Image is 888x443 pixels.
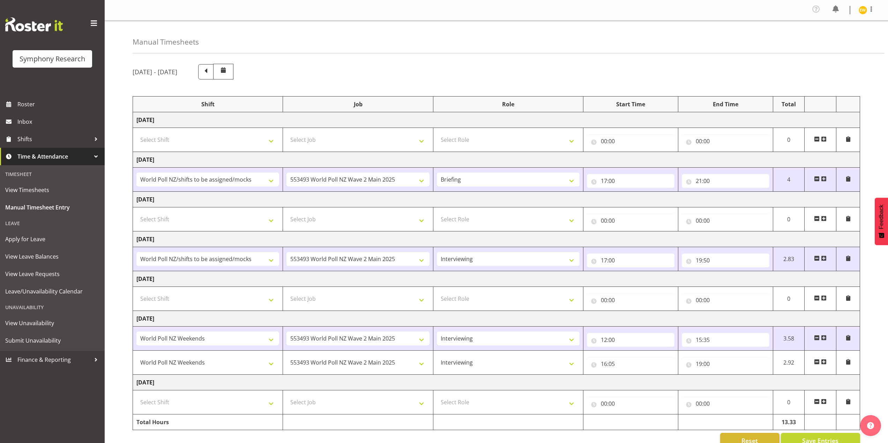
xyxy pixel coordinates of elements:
span: Submit Unavailability [5,335,99,346]
td: [DATE] [133,311,860,327]
td: [DATE] [133,375,860,390]
div: Role [437,100,580,108]
input: Click to select... [587,214,674,228]
div: End Time [682,100,769,108]
input: Click to select... [682,134,769,148]
span: View Leave Balances [5,251,99,262]
div: Leave [2,216,103,230]
div: Job [286,100,429,108]
span: Roster [17,99,101,109]
input: Click to select... [682,293,769,307]
input: Click to select... [682,253,769,267]
img: help-xxl-2.png [867,422,874,429]
h4: Manual Timesheets [133,38,199,46]
div: Timesheet [2,167,103,181]
td: [DATE] [133,152,860,168]
td: [DATE] [133,231,860,247]
a: Submit Unavailability [2,332,103,349]
span: View Leave Requests [5,269,99,279]
a: View Leave Balances [2,248,103,265]
a: View Leave Requests [2,265,103,283]
img: enrica-walsh11863.jpg [859,6,867,14]
td: 0 [773,287,805,311]
span: View Unavailability [5,318,99,328]
a: Apply for Leave [2,230,103,248]
div: Start Time [587,100,674,108]
td: 3.58 [773,327,805,351]
a: View Timesheets [2,181,103,199]
a: Leave/Unavailability Calendar [2,283,103,300]
input: Click to select... [587,397,674,411]
span: Leave/Unavailability Calendar [5,286,99,297]
td: 2.92 [773,351,805,375]
td: 0 [773,390,805,414]
img: Rosterit website logo [5,17,63,31]
span: Time & Attendance [17,151,91,162]
td: [DATE] [133,271,860,287]
input: Click to select... [587,333,674,347]
input: Click to select... [587,293,674,307]
input: Click to select... [682,397,769,411]
input: Click to select... [682,214,769,228]
button: Feedback - Show survey [875,198,888,245]
span: Inbox [17,116,101,127]
a: View Unavailability [2,314,103,332]
td: 0 [773,128,805,152]
td: Total Hours [133,414,283,430]
h5: [DATE] - [DATE] [133,68,177,76]
span: View Timesheets [5,185,99,195]
input: Click to select... [682,174,769,188]
td: [DATE] [133,112,860,128]
td: [DATE] [133,192,860,207]
span: Finance & Reporting [17,354,91,365]
div: Unavailability [2,300,103,314]
input: Click to select... [587,253,674,267]
span: Manual Timesheet Entry [5,202,99,213]
input: Click to select... [587,357,674,371]
input: Click to select... [587,174,674,188]
input: Click to select... [682,357,769,371]
span: Shifts [17,134,91,144]
input: Click to select... [587,134,674,148]
div: Symphony Research [20,54,85,64]
input: Click to select... [682,333,769,347]
a: Manual Timesheet Entry [2,199,103,216]
td: 13.33 [773,414,805,430]
span: Apply for Leave [5,234,99,244]
td: 0 [773,207,805,231]
div: Total [777,100,801,108]
td: 4 [773,168,805,192]
span: Feedback [878,205,885,229]
div: Shift [136,100,279,108]
td: 2.83 [773,247,805,271]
